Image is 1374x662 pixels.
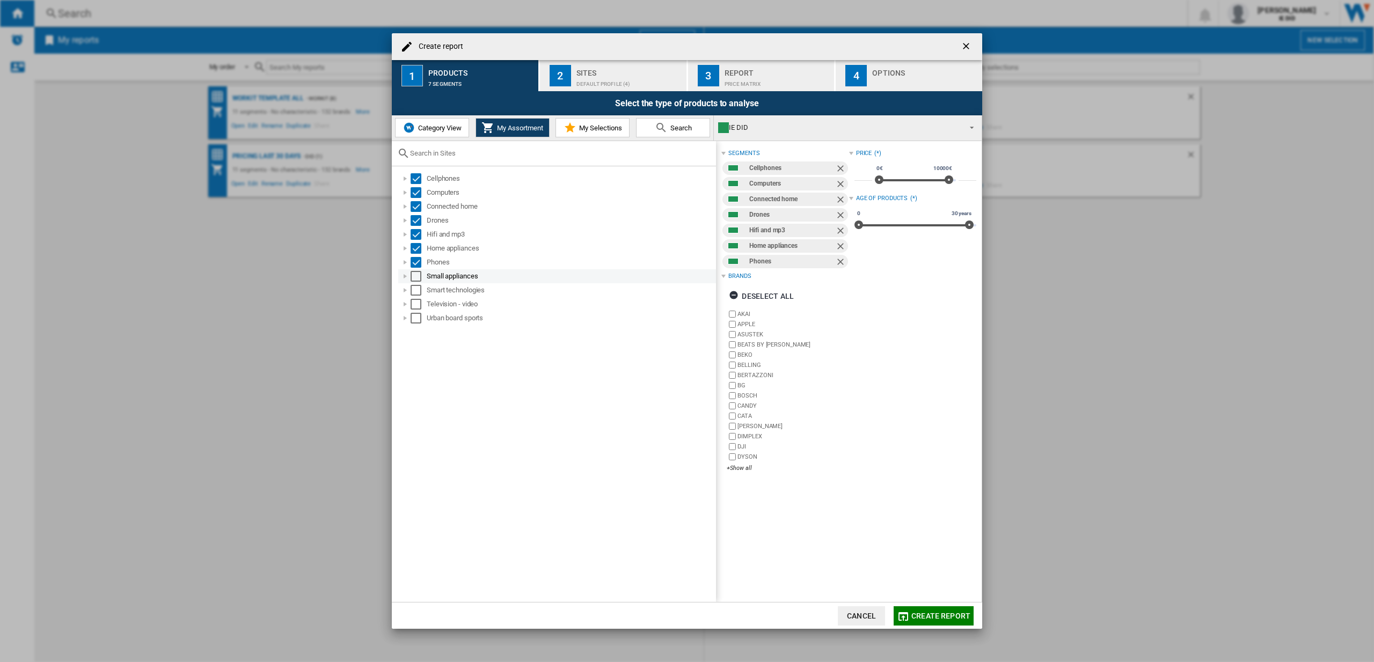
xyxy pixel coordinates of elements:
[392,60,539,91] button: 1 Products 7 segments
[411,215,427,226] md-checkbox: Select
[856,149,872,158] div: Price
[427,215,714,226] div: Drones
[576,76,682,87] div: Default profile (4)
[737,320,849,328] label: APPLE
[727,464,849,472] div: +Show all
[427,299,714,310] div: Television - video
[427,187,714,198] div: Computers
[729,321,736,328] input: brand.name
[729,402,736,409] input: brand.name
[729,372,736,379] input: brand.name
[950,209,973,218] span: 30 years
[550,65,571,86] div: 2
[749,208,835,222] div: Drones
[427,243,714,254] div: Home appliances
[729,331,736,338] input: brand.name
[737,351,849,359] label: BEKO
[411,243,427,254] md-checkbox: Select
[413,41,463,52] h4: Create report
[835,256,848,269] ng-md-icon: Remove
[835,194,848,207] ng-md-icon: Remove
[737,361,849,369] label: BELLING
[749,224,835,237] div: Hifi and mp3
[725,76,830,87] div: Price Matrix
[835,241,848,254] ng-md-icon: Remove
[729,453,736,460] input: brand.name
[956,36,978,57] button: getI18NText('BUTTONS.CLOSE_DIALOG')
[836,60,982,91] button: 4 Options
[401,65,423,86] div: 1
[894,606,974,626] button: Create report
[932,164,954,173] span: 10000€
[729,423,736,430] input: brand.name
[427,257,714,268] div: Phones
[737,443,849,451] label: DJI
[427,229,714,240] div: Hifi and mp3
[411,257,427,268] md-checkbox: Select
[540,60,688,91] button: 2 Sites Default profile (4)
[729,413,736,420] input: brand.name
[875,164,885,173] span: 0€
[737,402,849,410] label: CANDY
[410,149,711,157] input: Search in Sites
[749,177,835,190] div: Computers
[835,163,848,176] ng-md-icon: Remove
[411,173,427,184] md-checkbox: Select
[411,285,427,296] md-checkbox: Select
[636,118,710,137] button: Search
[737,432,849,440] label: DIMPLEX
[911,612,970,620] span: Create report
[726,286,797,306] button: Deselect all
[856,209,862,218] span: 0
[729,392,736,399] input: brand.name
[749,161,835,175] div: Cellphones
[737,381,849,389] label: BG
[737,371,849,379] label: BERTAZZONI
[729,382,736,389] input: brand.name
[392,91,982,115] div: Select the type of products to analyse
[737,412,849,420] label: CATA
[428,64,534,76] div: Products
[729,286,794,306] div: Deselect all
[872,64,978,76] div: Options
[427,201,714,212] div: Connected home
[737,453,849,461] label: DYSON
[749,193,835,206] div: Connected home
[427,271,714,282] div: Small appliances
[718,120,960,135] div: IE DID
[845,65,867,86] div: 4
[494,124,543,132] span: My Assortment
[856,194,908,203] div: Age of products
[698,65,719,86] div: 3
[737,310,849,318] label: AKAI
[427,173,714,184] div: Cellphones
[428,76,534,87] div: 7 segments
[737,422,849,430] label: [PERSON_NAME]
[729,362,736,369] input: brand.name
[835,210,848,223] ng-md-icon: Remove
[737,392,849,400] label: BOSCH
[411,201,427,212] md-checkbox: Select
[729,341,736,348] input: brand.name
[411,271,427,282] md-checkbox: Select
[961,41,974,54] ng-md-icon: getI18NText('BUTTONS.CLOSE_DIALOG')
[729,433,736,440] input: brand.name
[576,124,622,132] span: My Selections
[415,124,462,132] span: Category View
[427,313,714,323] div: Urban board sports
[737,330,849,339] label: ASUSTEK
[411,313,427,323] md-checkbox: Select
[729,443,736,450] input: brand.name
[725,64,830,76] div: Report
[411,299,427,310] md-checkbox: Select
[576,64,682,76] div: Sites
[749,255,835,268] div: Phones
[668,124,692,132] span: Search
[403,121,415,134] img: wiser-icon-blue.png
[729,311,736,318] input: brand.name
[737,341,849,349] label: BEATS BY [PERSON_NAME]
[838,606,885,626] button: Cancel
[749,239,835,253] div: Home appliances
[556,118,630,137] button: My Selections
[688,60,836,91] button: 3 Report Price Matrix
